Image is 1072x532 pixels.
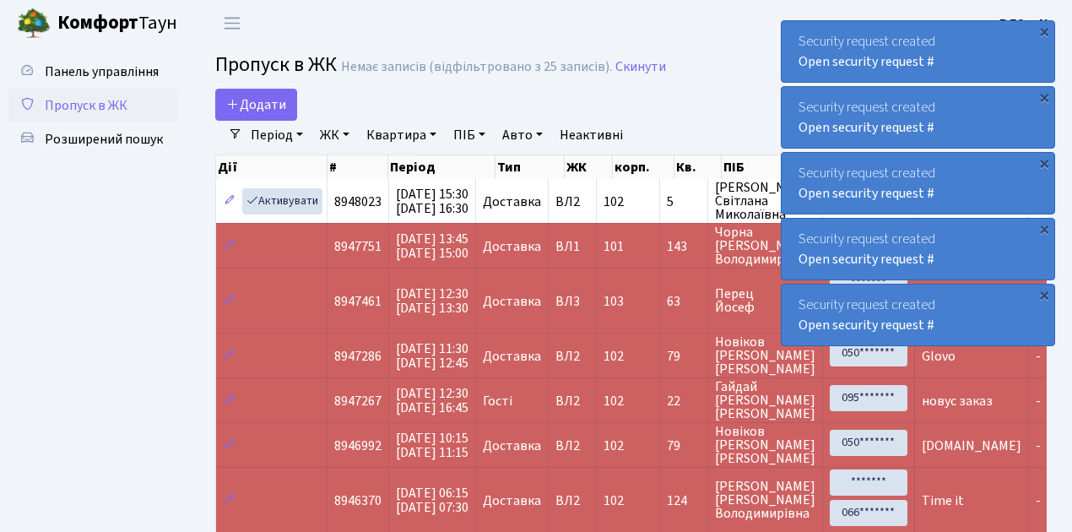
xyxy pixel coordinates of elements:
[782,21,1054,82] div: Security request created
[242,188,322,214] a: Активувати
[565,155,613,179] th: ЖК
[45,62,159,81] span: Панель управління
[244,121,310,149] a: Період
[1036,89,1053,106] div: ×
[396,285,468,318] span: [DATE] 12:30 [DATE] 13:30
[495,121,550,149] a: Авто
[1036,347,1041,366] span: -
[495,155,565,179] th: Тип
[447,121,492,149] a: ПІБ
[922,392,993,410] span: новус заказ
[604,193,624,211] span: 102
[396,185,468,218] span: [DATE] 15:30 [DATE] 16:30
[674,155,722,179] th: Кв.
[555,394,589,408] span: ВЛ2
[922,347,956,366] span: Glovo
[799,52,934,71] a: Open security request #
[1036,491,1041,510] span: -
[396,230,468,263] span: [DATE] 13:45 [DATE] 15:00
[1036,23,1053,40] div: ×
[341,59,612,75] div: Немає записів (відфільтровано з 25 записів).
[334,347,382,366] span: 8947286
[999,14,1052,33] b: ВЛ2 -. К.
[604,292,624,311] span: 103
[334,237,382,256] span: 8947751
[483,494,541,508] span: Доставка
[396,384,468,417] span: [DATE] 12:30 [DATE] 16:45
[715,425,815,465] span: Новіков [PERSON_NAME] [PERSON_NAME]
[396,429,468,462] span: [DATE] 10:15 [DATE] 11:15
[604,347,624,366] span: 102
[555,494,589,508] span: ВЛ2
[211,9,253,37] button: Переключити навігацію
[715,287,815,314] span: Перец Йосеф
[615,59,666,75] a: Скинути
[553,121,630,149] a: Неактивні
[799,118,934,137] a: Open security request #
[1036,286,1053,303] div: ×
[782,87,1054,148] div: Security request created
[334,392,382,410] span: 8947267
[483,195,541,209] span: Доставка
[396,484,468,517] span: [DATE] 06:15 [DATE] 07:30
[45,96,127,115] span: Пропуск в ЖК
[555,195,589,209] span: ВЛ2
[722,155,837,179] th: ПІБ
[667,295,701,308] span: 63
[483,240,541,253] span: Доставка
[57,9,177,38] span: Таун
[483,350,541,363] span: Доставка
[604,437,624,455] span: 102
[8,55,177,89] a: Панель управління
[922,437,1021,455] span: [DOMAIN_NAME]
[334,193,382,211] span: 8948023
[667,439,701,453] span: 79
[483,295,541,308] span: Доставка
[555,439,589,453] span: ВЛ2
[715,480,815,520] span: [PERSON_NAME] [PERSON_NAME] Володимирівна
[17,7,51,41] img: logo.png
[8,89,177,122] a: Пропуск в ЖК
[1036,392,1041,410] span: -
[334,437,382,455] span: 8946992
[715,225,815,266] span: Чорна [PERSON_NAME] Володимирівна
[604,237,624,256] span: 101
[1036,437,1041,455] span: -
[215,89,297,121] a: Додати
[360,121,443,149] a: Квартира
[922,491,964,510] span: Time it
[334,292,382,311] span: 8947461
[555,350,589,363] span: ВЛ2
[328,155,388,179] th: #
[799,316,934,334] a: Open security request #
[1036,220,1053,237] div: ×
[1036,155,1053,171] div: ×
[715,380,815,421] span: Гайдай [PERSON_NAME] [PERSON_NAME]
[667,494,701,508] span: 124
[57,9,138,36] b: Комфорт
[613,155,674,179] th: корп.
[667,350,701,363] span: 79
[334,491,382,510] span: 8946370
[483,439,541,453] span: Доставка
[667,195,701,209] span: 5
[483,394,512,408] span: Гості
[782,219,1054,280] div: Security request created
[799,184,934,203] a: Open security request #
[555,295,589,308] span: ВЛ3
[215,50,337,79] span: Пропуск в ЖК
[667,240,701,253] span: 143
[396,339,468,372] span: [DATE] 11:30 [DATE] 12:45
[313,121,356,149] a: ЖК
[8,122,177,156] a: Розширений пошук
[555,240,589,253] span: ВЛ1
[604,491,624,510] span: 102
[388,155,495,179] th: Період
[799,250,934,269] a: Open security request #
[45,130,163,149] span: Розширений пошук
[667,394,701,408] span: 22
[715,181,815,221] span: [PERSON_NAME] Світлана Миколаївна
[604,392,624,410] span: 102
[782,285,1054,345] div: Security request created
[999,14,1052,34] a: ВЛ2 -. К.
